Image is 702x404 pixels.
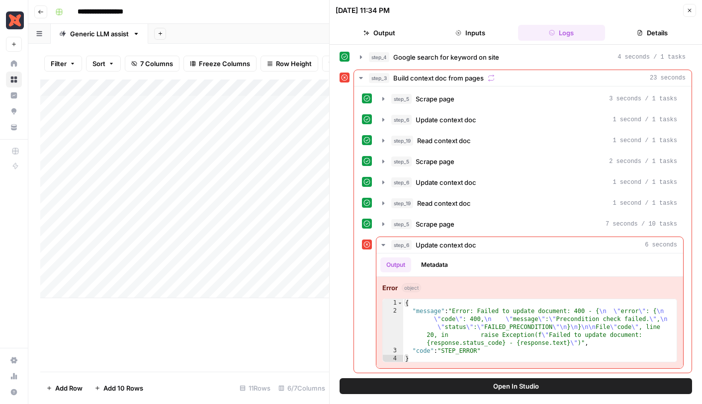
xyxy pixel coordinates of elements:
[613,115,677,124] span: 1 second / 1 tasks
[336,5,390,15] div: [DATE] 11:34 PM
[416,219,454,229] span: Scrape page
[383,347,403,355] div: 3
[391,198,413,208] span: step_19
[427,25,514,41] button: Inputs
[55,383,83,393] span: Add Row
[354,49,692,65] button: 4 seconds / 1 tasks
[391,115,412,125] span: step_6
[6,56,22,72] a: Home
[415,257,454,272] button: Metadata
[645,241,677,249] span: 6 seconds
[276,59,312,69] span: Row Height
[376,237,683,253] button: 6 seconds
[416,157,454,166] span: Scrape page
[376,253,683,368] div: 6 seconds
[6,87,22,103] a: Insights
[391,177,412,187] span: step_6
[391,136,413,146] span: step_19
[397,299,403,307] span: Toggle code folding, rows 1 through 4
[402,283,421,292] span: object
[376,91,683,107] button: 3 seconds / 1 tasks
[51,24,148,44] a: Generic LLM assist
[391,94,412,104] span: step_5
[88,380,149,396] button: Add 10 Rows
[6,119,22,135] a: Your Data
[261,56,318,72] button: Row Height
[518,25,605,41] button: Logs
[383,307,403,347] div: 2
[376,174,683,190] button: 1 second / 1 tasks
[354,70,692,86] button: 23 seconds
[376,112,683,128] button: 1 second / 1 tasks
[416,240,476,250] span: Update context doc
[416,94,454,104] span: Scrape page
[383,355,403,363] div: 4
[417,136,471,146] span: Read context doc
[416,177,476,187] span: Update context doc
[103,383,143,393] span: Add 10 Rows
[376,195,683,211] button: 1 second / 1 tasks
[340,378,692,394] button: Open In Studio
[274,380,329,396] div: 6/7 Columns
[125,56,179,72] button: 7 Columns
[6,368,22,384] a: Usage
[613,178,677,187] span: 1 second / 1 tasks
[383,299,403,307] div: 1
[354,86,692,373] div: 23 seconds
[609,157,677,166] span: 2 seconds / 1 tasks
[609,25,696,41] button: Details
[40,380,88,396] button: Add Row
[393,73,484,83] span: Build context doc from pages
[609,94,677,103] span: 3 seconds / 1 tasks
[493,381,539,391] span: Open In Studio
[369,73,389,83] span: step_3
[376,154,683,169] button: 2 seconds / 1 tasks
[140,59,173,69] span: 7 Columns
[92,59,105,69] span: Sort
[417,198,471,208] span: Read context doc
[70,29,129,39] div: Generic LLM assist
[376,216,683,232] button: 7 seconds / 10 tasks
[6,72,22,87] a: Browse
[86,56,121,72] button: Sort
[6,11,24,29] img: Marketing - dbt Labs Logo
[6,103,22,119] a: Opportunities
[6,384,22,400] button: Help + Support
[613,136,677,145] span: 1 second / 1 tasks
[183,56,257,72] button: Freeze Columns
[391,219,412,229] span: step_5
[416,115,476,125] span: Update context doc
[6,352,22,368] a: Settings
[6,8,22,33] button: Workspace: Marketing - dbt Labs
[380,257,411,272] button: Output
[44,56,82,72] button: Filter
[336,25,423,41] button: Output
[391,240,412,250] span: step_6
[613,199,677,208] span: 1 second / 1 tasks
[199,59,250,69] span: Freeze Columns
[369,52,389,62] span: step_4
[617,53,686,62] span: 4 seconds / 1 tasks
[606,220,677,229] span: 7 seconds / 10 tasks
[393,52,499,62] span: Google search for keyword on site
[391,157,412,166] span: step_5
[376,133,683,149] button: 1 second / 1 tasks
[650,74,686,82] span: 23 seconds
[236,380,274,396] div: 11 Rows
[382,283,398,293] strong: Error
[51,59,67,69] span: Filter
